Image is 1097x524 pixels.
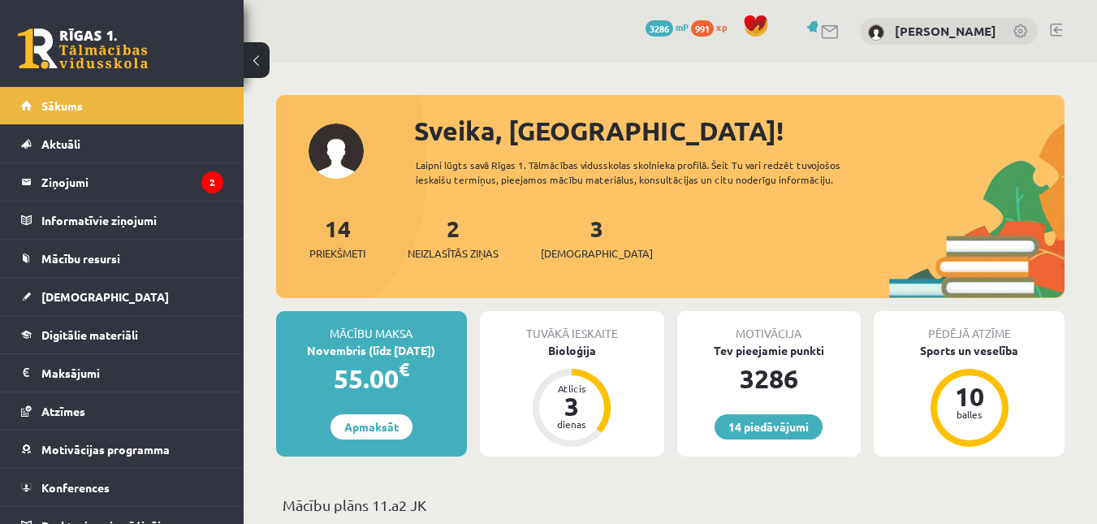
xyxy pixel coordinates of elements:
[547,419,596,429] div: dienas
[276,342,467,359] div: Novembris (līdz [DATE])
[21,392,223,430] a: Atzīmes
[21,87,223,124] a: Sākums
[309,214,365,262] a: 14Priekšmeti
[480,342,664,449] a: Bioloģija Atlicis 3 dienas
[21,278,223,315] a: [DEMOGRAPHIC_DATA]
[283,494,1058,516] p: Mācību plāns 11.a2 JK
[276,359,467,398] div: 55.00
[41,98,83,113] span: Sākums
[868,24,884,41] img: Sanija Mironova
[276,311,467,342] div: Mācību maksa
[330,414,412,440] a: Apmaksāt
[21,431,223,468] a: Motivācijas programma
[41,289,169,304] span: [DEMOGRAPHIC_DATA]
[21,163,223,201] a: Ziņojumi2
[646,20,673,37] span: 3286
[41,327,138,342] span: Digitālie materiāli
[201,171,223,193] i: 2
[414,111,1065,150] div: Sveika, [GEOGRAPHIC_DATA]!
[41,251,120,266] span: Mācību resursi
[408,245,499,262] span: Neizlasītās ziņas
[18,28,148,69] a: Rīgas 1. Tālmācības vidusskola
[480,311,664,342] div: Tuvākā ieskaite
[41,163,223,201] legend: Ziņojumi
[677,342,862,359] div: Tev pieejamie punkti
[41,201,223,239] legend: Informatīvie ziņojumi
[547,393,596,419] div: 3
[715,414,823,440] a: 14 piedāvājumi
[41,442,170,457] span: Motivācijas programma
[21,469,223,506] a: Konferences
[408,214,499,262] a: 2Neizlasītās ziņas
[945,383,994,409] div: 10
[945,409,994,419] div: balles
[41,136,80,151] span: Aktuāli
[41,404,85,418] span: Atzīmes
[691,20,714,37] span: 991
[21,354,223,392] a: Maksājumi
[541,214,653,262] a: 3[DEMOGRAPHIC_DATA]
[21,125,223,162] a: Aktuāli
[874,311,1065,342] div: Pēdējā atzīme
[41,354,223,392] legend: Maksājumi
[874,342,1065,449] a: Sports un veselība 10 balles
[547,383,596,393] div: Atlicis
[691,20,735,33] a: 991 xp
[874,342,1065,359] div: Sports un veselība
[716,20,727,33] span: xp
[895,23,996,39] a: [PERSON_NAME]
[480,342,664,359] div: Bioloģija
[21,240,223,277] a: Mācību resursi
[541,245,653,262] span: [DEMOGRAPHIC_DATA]
[646,20,689,33] a: 3286 mP
[676,20,689,33] span: mP
[21,316,223,353] a: Digitālie materiāli
[416,158,889,187] div: Laipni lūgts savā Rīgas 1. Tālmācības vidusskolas skolnieka profilā. Šeit Tu vari redzēt tuvojošo...
[399,357,409,381] span: €
[677,311,862,342] div: Motivācija
[309,245,365,262] span: Priekšmeti
[677,359,862,398] div: 3286
[21,201,223,239] a: Informatīvie ziņojumi
[41,480,110,495] span: Konferences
